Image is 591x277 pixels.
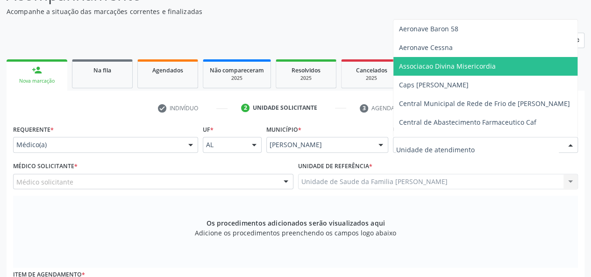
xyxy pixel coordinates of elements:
span: [PERSON_NAME] [270,140,369,149]
span: Centro Municipal de Especialidade Odontologica [399,136,552,145]
p: Acompanhe a situação das marcações correntes e finalizadas [7,7,411,16]
span: Adicione os procedimentos preenchendo os campos logo abaixo [195,228,396,238]
span: Caps [PERSON_NAME] [399,80,469,89]
span: Resolvidos [292,66,320,74]
span: Médico solicitante [16,177,73,187]
span: Central de Abastecimento Farmaceutico Caf [399,118,536,127]
span: Central Municipal de Rede de Frio de [PERSON_NAME] [399,99,570,108]
span: Os procedimentos adicionados serão visualizados aqui [206,218,385,228]
div: 2025 [283,75,329,82]
div: 2025 [348,75,395,82]
span: Aeronave Baron 58 [399,24,458,33]
span: Aeronave Cessna [399,43,453,52]
input: Unidade de atendimento [396,140,559,159]
label: Unidade de referência [298,159,372,174]
span: Associacao Divina Misericordia [399,62,496,71]
span: Cancelados [356,66,387,74]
